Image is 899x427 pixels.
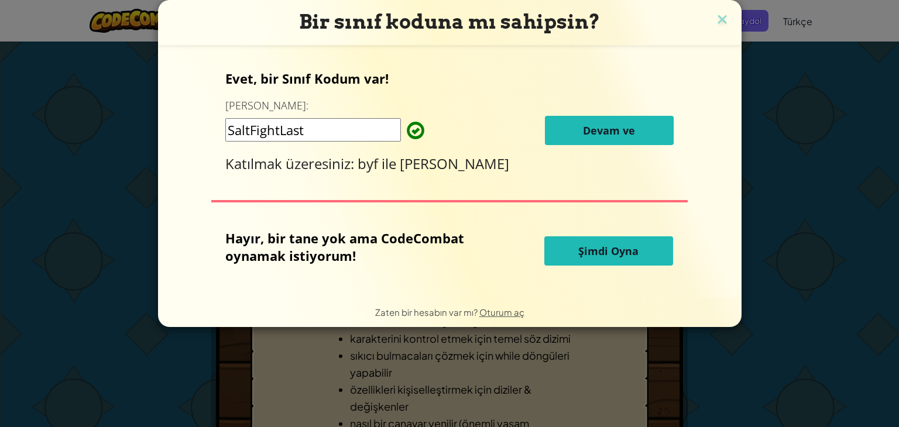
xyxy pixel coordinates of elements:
font: Evet, bir Sınıf Kodum var! [225,70,389,87]
a: Oturum aç [479,307,524,318]
button: Devam ve [545,116,674,145]
font: [PERSON_NAME] [400,154,509,173]
font: Zaten bir hesabın var mı? [375,307,478,318]
font: Hayır, bir tane yok ama CodeCombat oynamak istiyorum! [225,229,464,264]
font: Bir sınıf koduna mı sahipsin? [299,10,600,33]
font: Devam ve [583,123,635,137]
font: Şimdi Oyna [578,244,639,258]
font: byf [358,154,378,173]
font: [PERSON_NAME]: [225,98,308,112]
img: kapatma simgesi [715,12,730,29]
font: Katılmak üzeresiniz: [225,154,354,173]
button: Şimdi Oyna [544,236,673,266]
font: ile [382,154,396,173]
